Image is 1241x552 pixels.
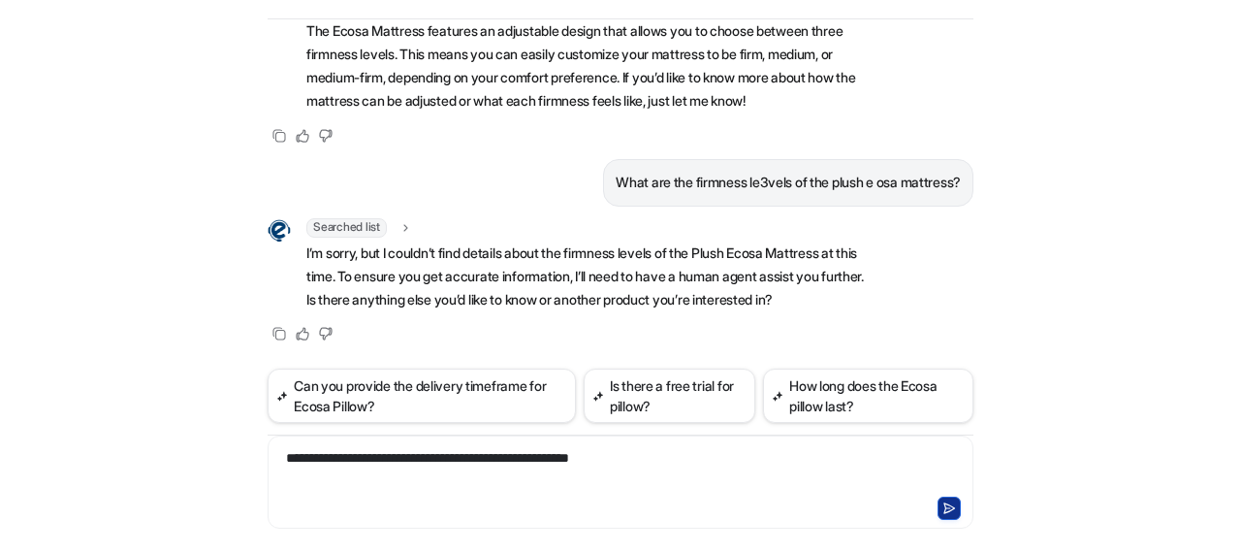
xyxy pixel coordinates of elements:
[616,171,961,194] p: What are the firmness le3vels of the plush e osa mattress?
[584,369,755,423] button: Is there a free trial for pillow?
[763,369,973,423] button: How long does the Ecosa pillow last?
[268,219,291,243] img: Widget
[268,369,576,423] button: Can you provide the delivery timeframe for Ecosa Pillow?
[306,242,874,311] p: I’m sorry, but I couldn’t find details about the firmness levels of the Plush Ecosa Mattress at t...
[306,19,874,113] p: The Ecosa Mattress features an adjustable design that allows you to choose between three firmness...
[306,218,387,238] span: Searched list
